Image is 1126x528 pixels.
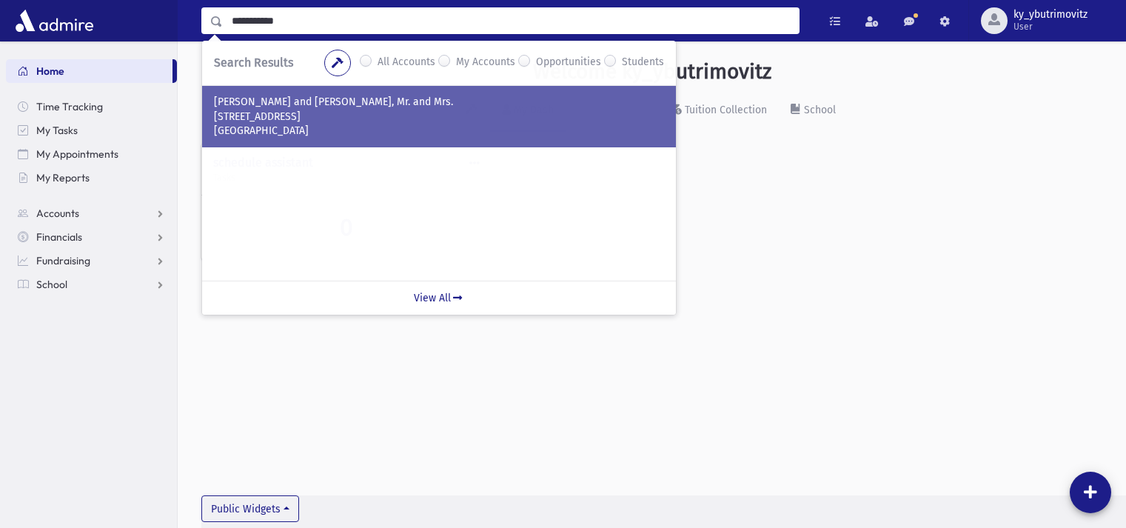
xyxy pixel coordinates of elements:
div: Tuition Collection [682,104,767,116]
a: Fundraising [6,249,177,273]
a: My Appointments [6,142,177,166]
a: Home [6,59,172,83]
label: My Accounts [456,54,515,72]
a: Financials [6,225,177,249]
img: AdmirePro [12,6,97,36]
span: School [36,278,67,291]
a: View All [202,281,676,315]
button: Public Widgets [201,495,299,522]
input: Search [223,7,799,34]
a: Accounts [6,201,177,225]
span: Financials [36,230,82,244]
span: My Reports [36,171,90,184]
label: Students [622,54,664,72]
a: School [6,273,177,296]
span: Fundraising [36,254,90,267]
a: My Reports [6,166,177,190]
label: Opportunities [536,54,601,72]
span: My Appointments [36,147,118,161]
span: User [1013,21,1088,33]
span: Time Tracking [36,100,103,113]
a: Time Tracking [6,95,177,118]
p: [GEOGRAPHIC_DATA] [214,124,664,138]
a: Tuition Collection [657,90,779,132]
span: Accounts [36,207,79,220]
span: Search Results [214,56,293,70]
a: My Tasks [6,118,177,142]
div: School [801,104,836,116]
span: Home [36,64,64,78]
span: My Tasks [36,124,78,137]
p: [STREET_ADDRESS] [214,110,664,124]
a: School [779,90,848,132]
p: [PERSON_NAME] and [PERSON_NAME], Mr. and Mrs. [214,95,664,110]
span: ky_ybutrimovitz [1013,9,1088,21]
label: All Accounts [378,54,435,72]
